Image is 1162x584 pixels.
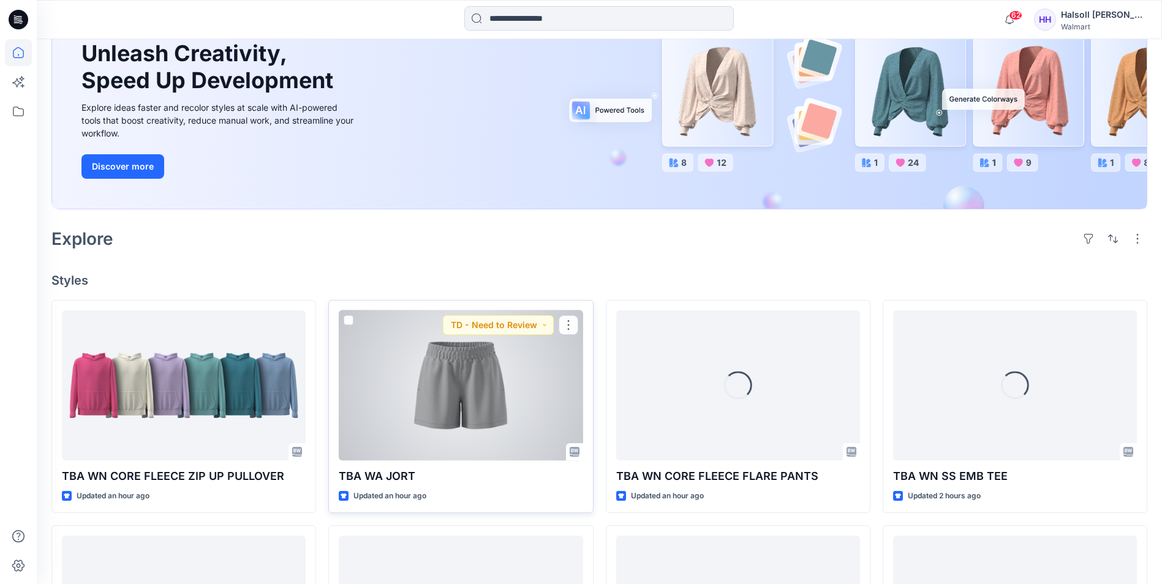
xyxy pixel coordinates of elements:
h4: Styles [51,273,1147,288]
button: Discover more [81,154,164,179]
p: TBA WA JORT [339,468,583,485]
p: Updated an hour ago [77,490,149,503]
div: Walmart [1061,22,1147,31]
a: TBA WN CORE FLEECE ZIP UP PULLOVER [62,310,306,460]
p: TBA WN CORE FLEECE FLARE PANTS [616,468,860,485]
a: TBA WA JORT [339,310,583,460]
p: TBA WN SS EMB TEE [893,468,1137,485]
p: Updated 2 hours ago [908,490,981,503]
p: TBA WN CORE FLEECE ZIP UP PULLOVER [62,468,306,485]
h2: Explore [51,229,113,249]
span: 62 [1009,10,1022,20]
div: Explore ideas faster and recolor styles at scale with AI-powered tools that boost creativity, red... [81,101,357,140]
a: Discover more [81,154,357,179]
h1: Unleash Creativity, Speed Up Development [81,40,339,93]
p: Updated an hour ago [353,490,426,503]
div: HH [1034,9,1056,31]
div: Halsoll [PERSON_NAME] Girls Design Team [1061,7,1147,22]
p: Updated an hour ago [631,490,704,503]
